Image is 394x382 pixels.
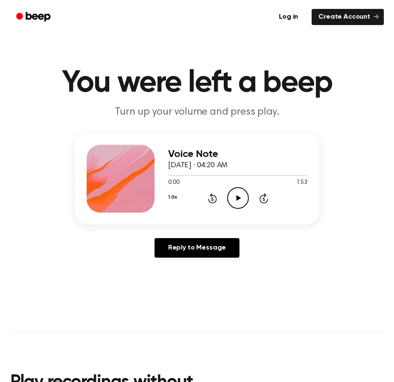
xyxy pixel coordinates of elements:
h1: You were left a beep [10,68,384,98]
a: Log in [270,7,307,27]
span: 0:00 [168,178,179,187]
a: Beep [10,9,58,25]
span: [DATE] · 04:20 AM [168,162,228,169]
p: Turn up your volume and press play. [34,105,360,119]
h3: Voice Note [168,149,307,160]
button: 1.0x [168,190,177,205]
a: Reply to Message [155,238,239,258]
a: Create Account [312,9,384,25]
span: 1:53 [296,178,307,187]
